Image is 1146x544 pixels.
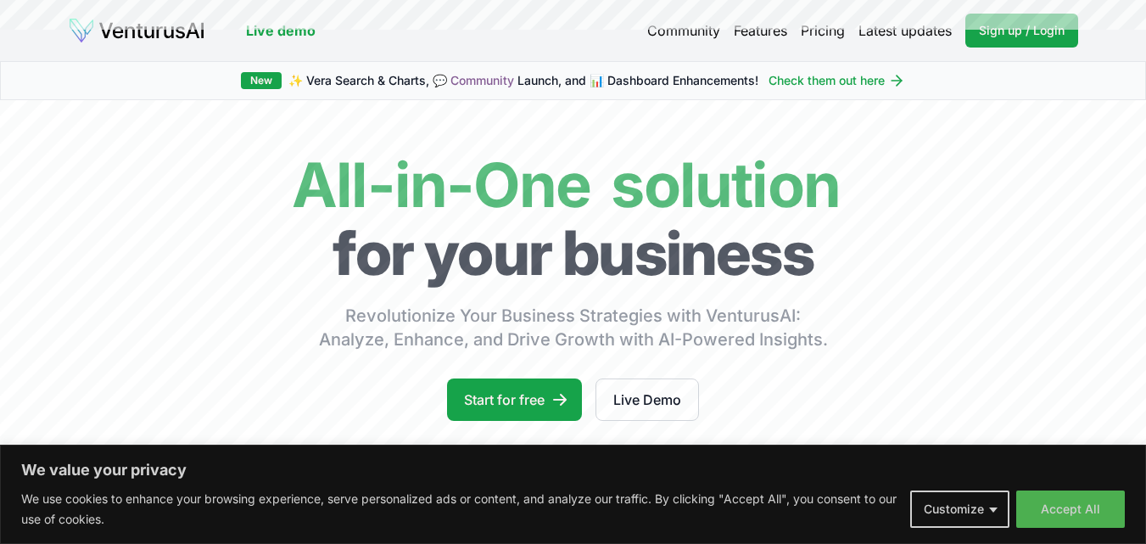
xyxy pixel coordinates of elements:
[288,72,758,89] span: ✨ Vera Search & Charts, 💬 Launch, and 📊 Dashboard Enhancements!
[647,20,720,41] a: Community
[450,73,514,87] a: Community
[21,460,1125,480] p: We value your privacy
[979,22,1065,39] span: Sign up / Login
[769,72,905,89] a: Check them out here
[1016,491,1125,528] button: Accept All
[241,72,282,89] div: New
[801,20,845,41] a: Pricing
[21,489,897,530] p: We use cookies to enhance your browsing experience, serve personalized ads or content, and analyz...
[910,491,1009,528] button: Customize
[858,20,952,41] a: Latest updates
[734,20,787,41] a: Features
[447,379,582,421] a: Start for free
[68,17,205,44] img: logo
[246,20,316,41] a: Live demo
[595,379,699,421] a: Live Demo
[965,14,1078,48] a: Sign up / Login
